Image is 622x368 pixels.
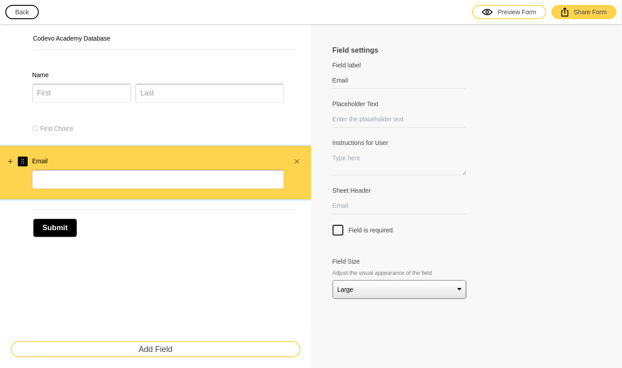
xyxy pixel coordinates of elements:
[333,61,467,70] label: Field label
[561,8,607,17] div: Share Form
[333,138,467,147] label: Instructions for User
[33,219,77,237] button: Submit
[32,84,131,103] input: First
[32,157,284,165] label: Email
[333,198,467,214] input: Email
[292,157,302,166] button: Close
[40,124,74,133] label: First Choice
[32,70,284,79] label: Name
[136,84,284,103] input: Last
[5,5,39,19] button: Back
[5,157,15,166] button: Add
[349,226,393,235] span: Field is required
[482,8,536,17] div: Preview Form
[333,111,467,128] input: Enter the placeholder text
[294,159,300,164] svg: Close
[333,257,467,266] label: Field Size
[20,159,25,164] svg: Drag
[333,72,467,89] input: Enter your label
[472,5,546,19] a: Preview Form
[333,186,467,195] label: Sheet Header
[33,34,296,43] h2: Codevo Academy Database
[333,45,504,55] h5: Field settings
[333,99,467,108] label: Placeholder Text
[552,5,617,19] a: Share Form
[8,159,13,164] svg: Add
[11,341,301,357] button: Add Field
[333,269,467,277] span: Adjust the visual appearance of the field
[18,157,28,166] button: Drag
